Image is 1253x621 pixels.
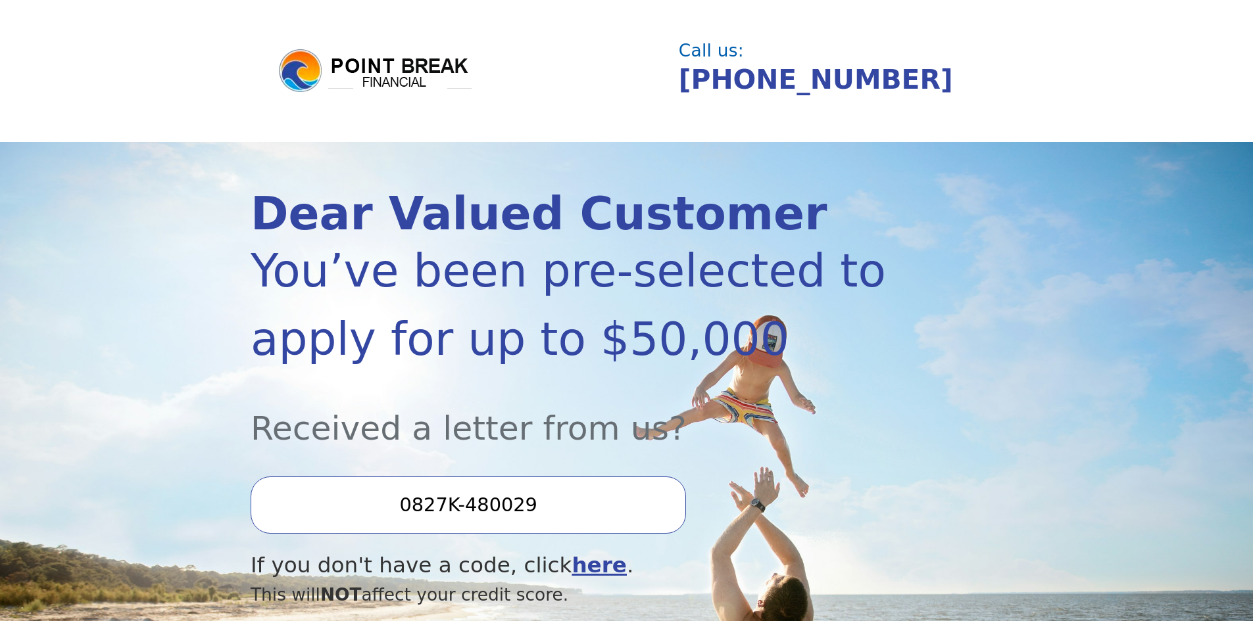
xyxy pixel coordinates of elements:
[320,584,362,605] span: NOT
[251,476,686,533] input: Enter your Offer Code:
[251,549,890,582] div: If you don't have a code, click .
[277,47,474,95] img: logo.png
[251,373,890,453] div: Received a letter from us?
[679,42,992,59] div: Call us:
[251,237,890,373] div: You’ve been pre-selected to apply for up to $50,000
[572,553,627,578] a: here
[251,582,890,608] div: This will affect your credit score.
[679,64,953,95] a: [PHONE_NUMBER]
[251,191,890,237] div: Dear Valued Customer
